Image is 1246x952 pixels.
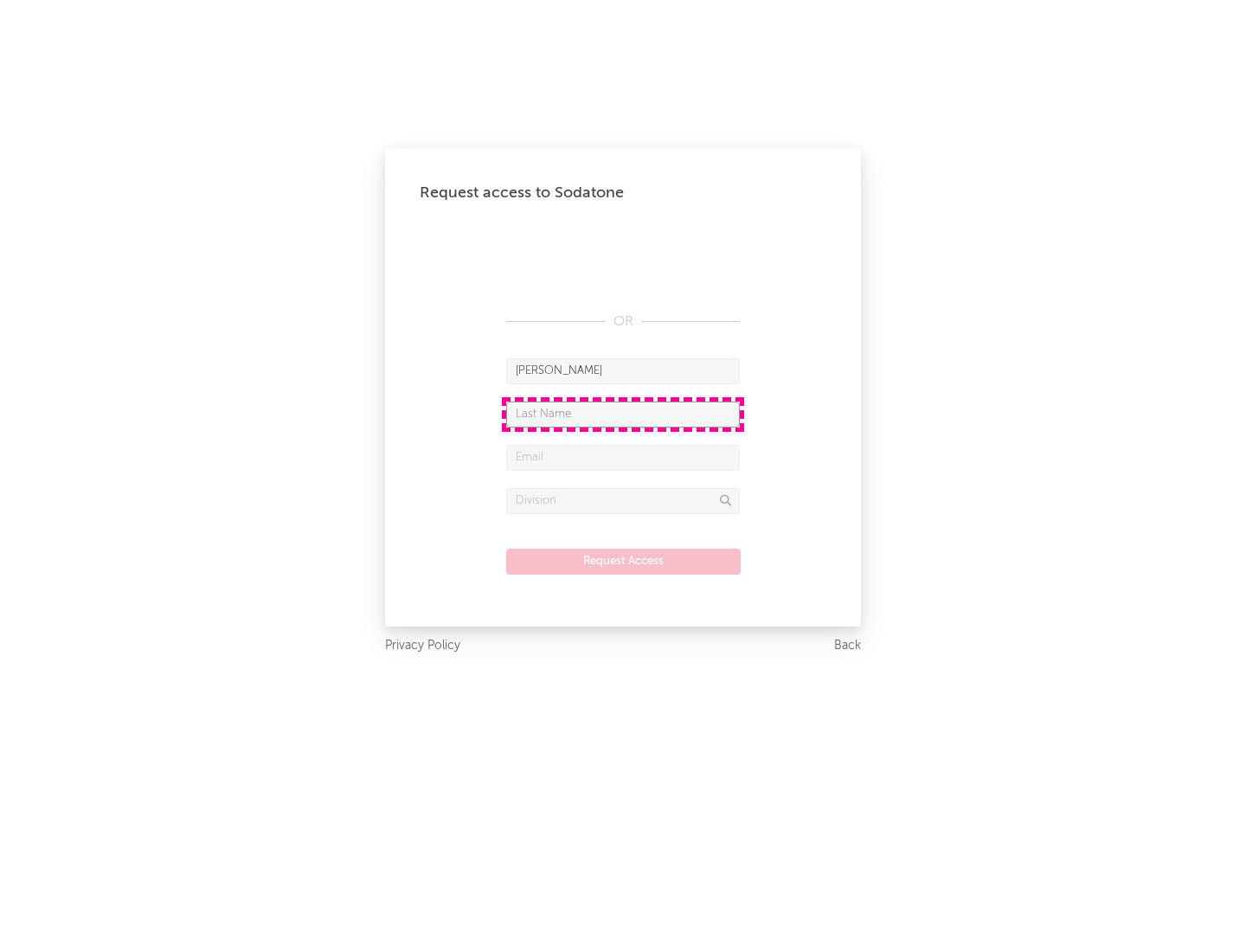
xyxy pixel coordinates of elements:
input: Email [506,445,740,471]
div: Request access to Sodatone [420,183,826,203]
div: OR [506,312,740,332]
input: First Name [506,358,740,384]
a: Privacy Policy [385,635,460,657]
button: Request Access [506,549,741,575]
input: Last Name [506,402,740,428]
a: Back [834,635,861,657]
input: Division [506,488,740,514]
